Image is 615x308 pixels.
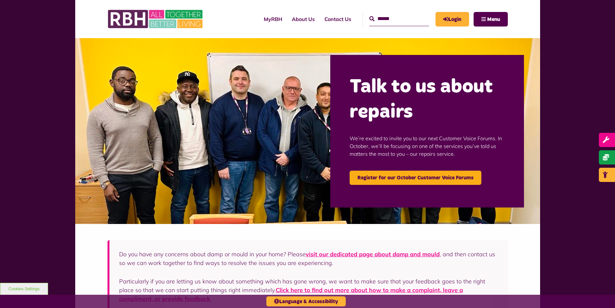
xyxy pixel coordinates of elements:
a: Register for our October Customer Voice Forums [350,171,481,185]
a: visit our dedicated page about damp and mould [306,250,440,258]
span: Menu [487,17,500,22]
h2: Talk to us about repairs [350,74,505,125]
p: Particularly if you are letting us know about something which has gone wrong, we want to make sur... [119,277,498,303]
a: MyRBH [259,10,287,28]
button: Language & Accessibility [266,296,346,306]
button: Navigation [474,12,508,27]
p: We’re excited to invite you to our next Customer Voice Forums. In October, we’ll be focusing on o... [350,125,505,167]
p: Do you have any concerns about damp or mould in your home? Please , and then contact us so we can... [119,250,498,267]
a: Click here to find out more about how to make a complaint, leave a compliment, or provide feedback [119,286,463,303]
a: Contact Us [320,10,356,28]
a: About Us [287,10,320,28]
img: Group photo of customers and colleagues at the Lighthouse Project [75,38,540,224]
a: MyRBH [436,12,469,27]
img: RBH [108,6,204,32]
